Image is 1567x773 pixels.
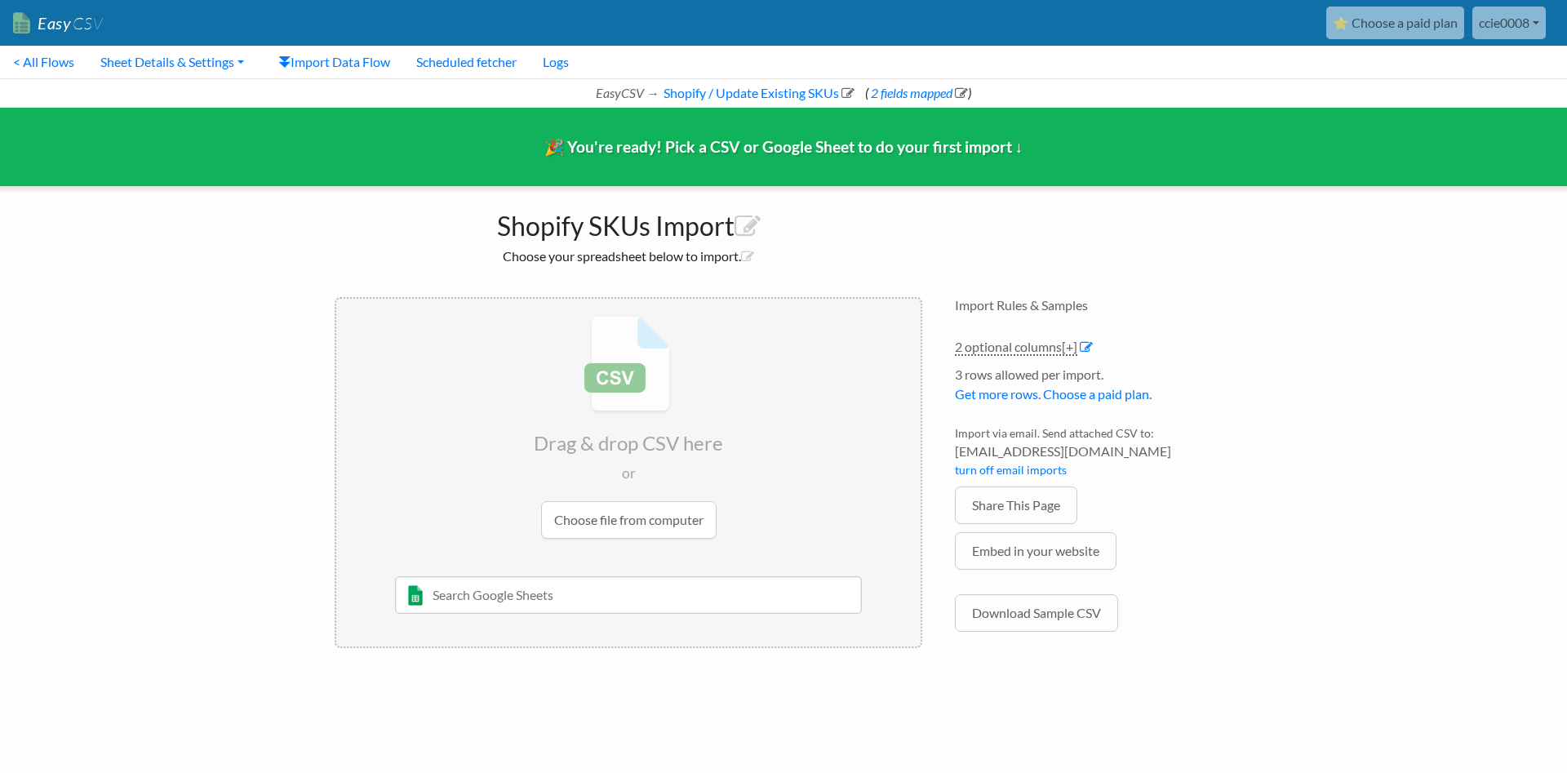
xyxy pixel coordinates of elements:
[955,339,1077,356] a: 2 optional columns[+]
[335,202,922,242] h1: Shopify SKUs Import
[955,486,1077,524] a: Share This Page
[955,463,1067,477] a: turn off email imports
[661,85,855,100] a: Shopify / Update Existing SKUs
[1326,7,1464,39] a: ⭐ Choose a paid plan
[955,365,1232,412] li: 3 rows allowed per import.
[87,46,257,78] a: Sheet Details & Settings
[530,46,582,78] a: Logs
[865,85,971,100] span: ( )
[868,85,968,100] a: 2 fields mapped
[403,46,530,78] a: Scheduled fetcher
[955,424,1232,486] li: Import via email. Send attached CSV to:
[1062,339,1077,354] span: [+]
[13,7,103,40] a: EasyCSV
[265,46,403,78] a: Import Data Flow
[71,13,103,33] span: CSV
[1472,7,1546,39] a: ccie0008
[395,576,863,614] input: Search Google Sheets
[596,85,659,100] i: EasyCSV →
[955,297,1232,313] h4: Import Rules & Samples
[955,442,1232,461] span: [EMAIL_ADDRESS][DOMAIN_NAME]
[955,594,1118,632] a: Download Sample CSV
[955,532,1116,570] a: Embed in your website
[544,137,1023,156] span: 🎉 You're ready! Pick a CSV or Google Sheet to do your first import ↓
[335,248,922,264] h2: Choose your spreadsheet below to import.
[955,386,1152,402] a: Get more rows. Choose a paid plan.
